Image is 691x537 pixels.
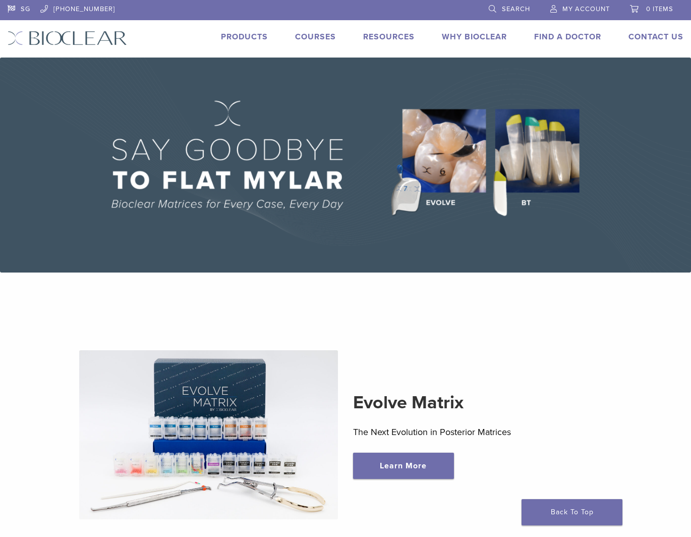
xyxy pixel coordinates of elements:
a: Find A Doctor [534,32,601,42]
p: The Next Evolution in Posterior Matrices [353,424,612,440]
a: Why Bioclear [442,32,507,42]
span: 0 items [646,5,673,13]
a: Courses [295,32,336,42]
a: Learn More [353,453,454,479]
a: Products [221,32,268,42]
a: Back To Top [522,499,622,525]
img: Evolve Matrix [79,350,338,519]
span: My Account [562,5,610,13]
a: Resources [363,32,415,42]
img: Bioclear [8,31,127,45]
h2: Evolve Matrix [353,391,612,415]
a: Contact Us [628,32,683,42]
span: Search [502,5,530,13]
